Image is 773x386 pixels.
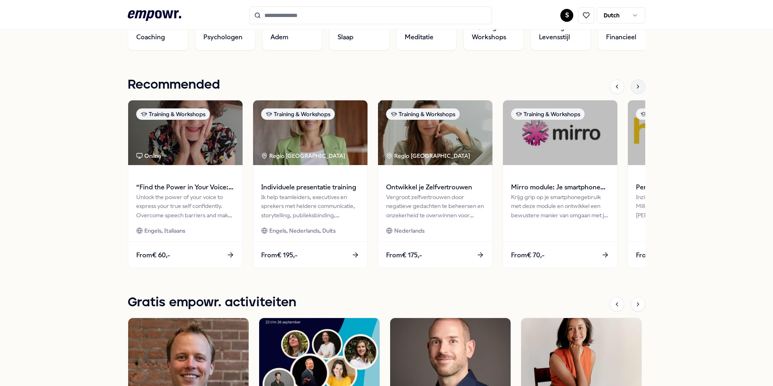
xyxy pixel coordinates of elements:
div: Training & Workshops [261,108,335,120]
span: From € 70,- [511,250,545,261]
span: Coaching [136,32,165,42]
span: Slaap [338,32,353,42]
h1: Recommended [128,75,220,95]
span: Mindfulness & Meditatie [405,23,448,42]
span: Personal Leadership Mapping [636,182,734,193]
div: Online [136,151,161,160]
span: “Find the Power in Your Voice: Speak Clearly and Effectively” [136,182,234,193]
span: From € 175,- [386,250,422,261]
div: Ik help teamleiders, executives en sprekers met heldere communicatie, storytelling, publieksbindi... [261,193,359,220]
span: Adem [270,32,288,42]
a: package imageTraining & WorkshopsOnline“Find the Power in Your Voice: Speak Clearly and Effective... [128,100,243,268]
span: From € 330,- [636,250,674,261]
a: package imageTraining & WorkshopsRegio [GEOGRAPHIC_DATA] Individuele presentatie trainingIk help ... [253,100,368,268]
img: package image [128,100,243,165]
img: package image [503,100,617,165]
input: Search for products, categories or subcategories [249,6,492,24]
div: Krijg grip op je smartphonegebruik met deze module en ontwikkel een bewustere manier van omgaan m... [511,193,609,220]
h1: Gratis empowr. activiteiten [128,293,296,313]
div: Regio [GEOGRAPHIC_DATA] [386,151,471,160]
a: package imageTraining & WorkshopsMirro module: Je smartphone de baasKrijg grip op je smartphonege... [503,100,618,268]
img: package image [378,100,492,165]
span: Individuele presentatie training [261,182,359,193]
span: Voeding & Levensstijl [539,23,583,42]
span: Nederlands [394,226,425,235]
img: package image [628,100,742,165]
span: From € 60,- [136,250,170,261]
div: Unlock the power of your voice to express your true self confidently. Overcome speech barriers an... [136,193,234,220]
div: Training & Workshops [511,108,585,120]
span: Psychologen [203,32,243,42]
div: Training & Workshops [636,108,710,120]
span: Training & Workshops [472,23,515,42]
span: Ontwikkel je Zelfvertrouwen [386,182,484,193]
div: Inzicht in gedrag en communicatie als Millennial leider door DISC en [PERSON_NAME] voor persoonli... [636,193,734,220]
div: Training & Workshops [136,108,210,120]
a: package imageTraining & WorkshopsPersonal Leadership MappingInzicht in gedrag en communicatie als... [627,100,743,268]
div: Regio [GEOGRAPHIC_DATA] [261,151,346,160]
span: Financieel [606,32,636,42]
div: Training & Workshops [386,108,460,120]
span: Engels, Italiaans [144,226,185,235]
span: Engels, Nederlands, Duits [269,226,336,235]
img: package image [253,100,367,165]
a: package imageTraining & WorkshopsRegio [GEOGRAPHIC_DATA] Ontwikkel je ZelfvertrouwenVergroot zelf... [378,100,493,268]
span: Mirro module: Je smartphone de baas [511,182,609,193]
div: Vergroot zelfvertrouwen door negatieve gedachten te beheersen en onzekerheid te overwinnen voor m... [386,193,484,220]
button: S [560,9,573,22]
span: From € 195,- [261,250,298,261]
